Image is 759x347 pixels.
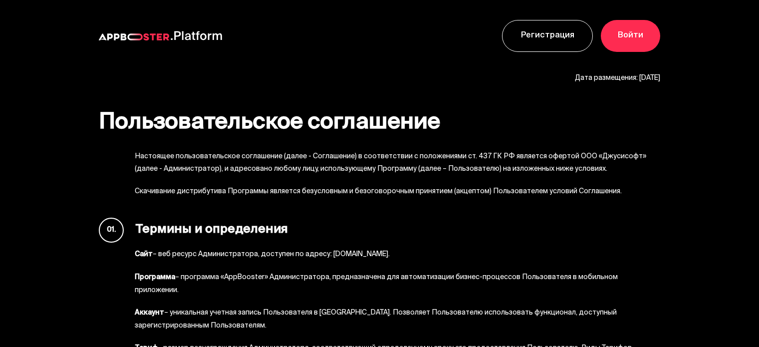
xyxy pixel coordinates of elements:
[601,20,660,52] a: Войти
[135,248,153,261] b: Сайт
[502,20,593,52] a: Регистрация
[135,150,661,175] li: Настоящее пользовательское соглашение (далее - Соглашение) в соответствии с положениями ст. 437 Г...
[135,248,661,261] li: – веб ресурс Администратора, доступен по адресу: [DOMAIN_NAME].
[99,110,661,137] h1: Пользовательское соглашение
[99,218,124,243] span: 01.
[135,185,661,198] li: Скачивание дистрибутива Программы является безусловным и безоговорочным принятием (акцептом) Поль...
[135,307,164,320] b: Аккаунт
[99,72,661,84] p: Дата размещения: [DATE]
[135,271,175,284] b: Программа
[99,218,661,243] h2: Термины и определения
[135,307,661,332] li: – уникальная учетная запись Пользователя в [GEOGRAPHIC_DATA]. Позволяет Пользователю использовать...
[135,271,661,297] li: – программа «АppBooster» Администратора, предназначена для автоматизации бизнес-процессов Пользов...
